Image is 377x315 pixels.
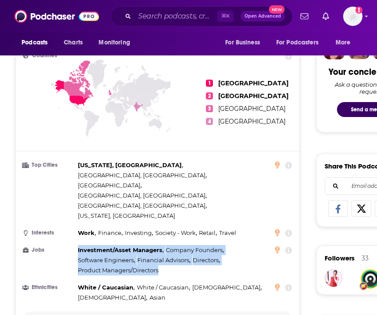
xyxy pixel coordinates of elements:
span: Company Founders [166,246,223,253]
svg: Add a profile image [355,7,362,14]
span: Financial Advisors [137,256,189,264]
button: open menu [92,34,141,51]
span: 2 [206,92,213,99]
span: , [192,282,262,293]
span: Open Advanced [245,14,281,18]
button: Show profile menu [343,7,362,26]
span: Travel [219,229,236,236]
span: Asian [150,294,165,301]
a: Share on Facebook [328,200,348,217]
span: , [137,282,190,293]
span: , [78,228,96,238]
span: , [98,228,123,238]
a: Show notifications dropdown [297,9,312,24]
span: [GEOGRAPHIC_DATA], [GEOGRAPHIC_DATA] [78,172,205,179]
span: , [125,228,153,238]
span: , [78,170,207,180]
span: Investment/Asset Managers [78,246,162,253]
span: White / Caucasian [137,284,189,291]
span: [GEOGRAPHIC_DATA] [218,117,285,125]
span: Investing [125,229,152,236]
span: [DEMOGRAPHIC_DATA] [192,284,260,291]
span: [GEOGRAPHIC_DATA] [218,79,289,87]
span: White / Caucasian [78,284,133,291]
span: , [78,293,147,303]
h3: Top Cities [23,162,74,168]
span: For Podcasters [276,37,318,49]
img: Podchaser - Follow, Share and Rate Podcasts [15,8,99,25]
span: For Business [225,37,260,49]
span: ⌘ K [217,11,234,22]
div: 33 [362,254,369,262]
span: , [78,255,135,265]
h3: Interests [23,230,74,236]
span: Charts [64,37,83,49]
h3: Jobs [23,247,74,253]
span: [GEOGRAPHIC_DATA] [218,92,289,100]
a: Charts [58,34,88,51]
img: Natinvest [325,269,342,287]
span: Directors [193,256,219,264]
span: 3 [206,105,213,112]
a: Share on X/Twitter [351,200,371,217]
span: Followers [325,254,355,262]
span: Podcasts [22,37,48,49]
span: , [78,190,207,201]
span: Product Managers/Directors [78,267,158,274]
span: , [78,180,142,190]
span: 4 [206,118,213,125]
span: [DEMOGRAPHIC_DATA] [78,294,146,301]
span: Logged in as HWrepandcomms [343,7,362,26]
button: open menu [15,34,59,51]
span: New [269,5,285,14]
span: , [166,245,224,255]
span: [US_STATE], [GEOGRAPHIC_DATA] [78,212,175,219]
span: [GEOGRAPHIC_DATA] [78,182,140,189]
span: Finance [98,229,121,236]
span: , [199,228,217,238]
span: Work [78,229,95,236]
span: , [137,255,190,265]
span: , [155,228,197,238]
span: Monitoring [99,37,130,49]
span: [GEOGRAPHIC_DATA], [GEOGRAPHIC_DATA] [78,202,205,209]
span: Software Engineers [78,256,134,264]
span: Countries [32,53,57,59]
input: Search podcasts, credits, & more... [135,9,217,23]
a: Show notifications dropdown [319,9,333,24]
span: Society - Work [155,229,196,236]
span: More [336,37,351,49]
img: User Profile [343,7,362,26]
img: User Badge Icon [359,282,368,290]
span: [GEOGRAPHIC_DATA] [218,105,285,113]
span: [GEOGRAPHIC_DATA], [GEOGRAPHIC_DATA] [78,192,205,199]
button: open menu [219,34,271,51]
span: , [78,160,183,170]
div: Search podcasts, credits, & more... [110,6,293,26]
span: , [193,255,220,265]
h3: Ethnicities [23,285,74,290]
span: [US_STATE], [GEOGRAPHIC_DATA] [78,161,182,168]
button: open menu [271,34,331,51]
span: , [78,201,207,211]
span: , [78,245,164,255]
span: Retail [199,229,216,236]
button: open menu [329,34,362,51]
button: Open AdvancedNew [241,11,285,22]
span: , [78,282,135,293]
span: 1 [206,80,213,87]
